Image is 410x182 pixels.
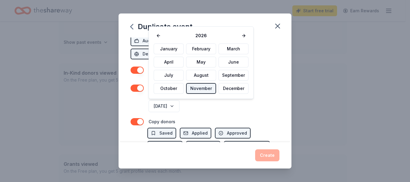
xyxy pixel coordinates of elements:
div: Duplicate event [131,22,192,31]
button: January [154,43,184,54]
button: September [219,70,249,81]
button: Applied [180,128,211,139]
span: Auction & raffle [143,37,175,44]
button: Approved [215,128,251,139]
button: May [186,57,216,67]
button: Desserts [131,49,165,59]
button: Received [147,141,182,152]
button: Auction & raffle [131,35,179,46]
button: Declined [186,141,220,152]
button: April [154,57,184,67]
span: 2026 [163,32,239,39]
span: Saved [159,130,173,137]
span: Applied [192,130,208,137]
button: [DATE] [149,100,179,112]
span: Approved [227,130,247,137]
button: Saved [147,128,176,139]
button: October [154,83,184,94]
button: February [186,43,216,54]
button: August [186,70,216,81]
button: Not interested [224,141,270,152]
button: November [186,83,216,94]
button: March [219,43,249,54]
label: Copy donors [149,119,175,124]
button: December [219,83,249,94]
span: Desserts [143,50,161,58]
button: June [219,57,249,67]
button: July [154,70,184,81]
